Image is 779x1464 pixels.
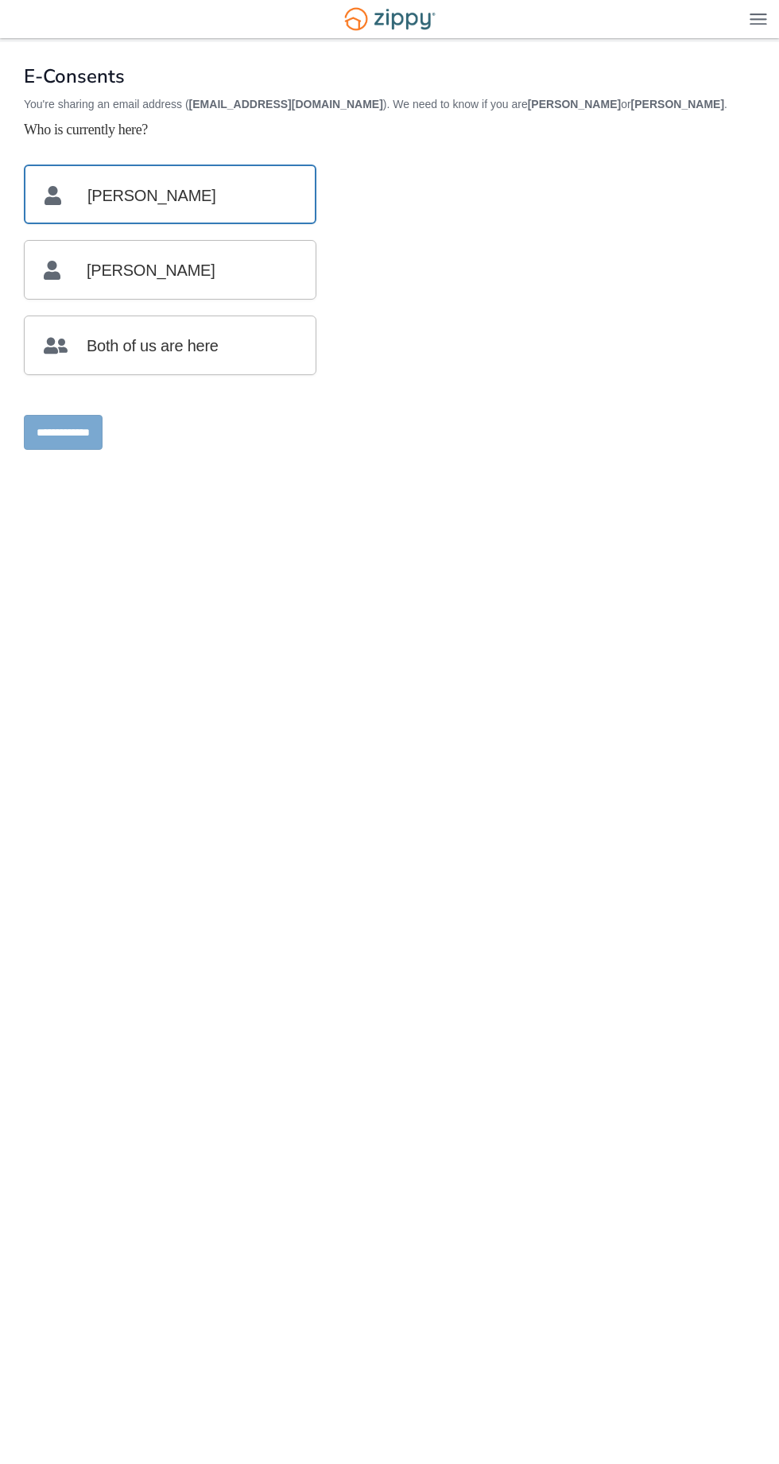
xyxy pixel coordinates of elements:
[44,316,296,374] p: Both of us are here
[631,98,724,110] b: [PERSON_NAME]
[189,98,383,110] b: [EMAIL_ADDRESS][DOMAIN_NAME]
[528,98,621,110] b: [PERSON_NAME]
[24,66,755,87] h1: E-Consents
[45,166,296,223] p: [PERSON_NAME]
[24,120,755,141] p: Who is currently here?
[750,13,767,25] img: Mobile Dropdown Menu
[24,96,755,112] p: You're sharing an email address ( ). We need to know if you are or .
[44,241,296,299] p: [PERSON_NAME]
